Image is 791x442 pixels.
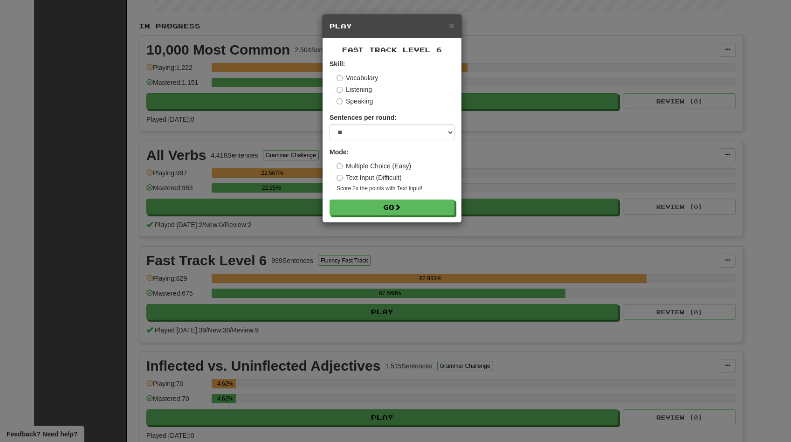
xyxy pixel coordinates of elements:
input: Text Input (Difficult) [337,175,343,181]
span: Fast Track Level 6 [342,46,442,54]
label: Multiple Choice (Easy) [337,161,411,171]
strong: Mode: [330,148,349,156]
label: Vocabulary [337,73,378,83]
h5: Play [330,21,454,31]
strong: Skill: [330,60,345,68]
input: Multiple Choice (Easy) [337,163,343,169]
span: × [449,20,454,31]
label: Text Input (Difficult) [337,173,402,182]
button: Close [449,21,454,30]
input: Speaking [337,98,343,104]
input: Listening [337,87,343,93]
label: Sentences per round: [330,113,397,122]
input: Vocabulary [337,75,343,81]
small: Score 2x the points with Text Input ! [337,185,454,193]
label: Speaking [337,97,373,106]
label: Listening [337,85,372,94]
button: Go [330,200,454,215]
